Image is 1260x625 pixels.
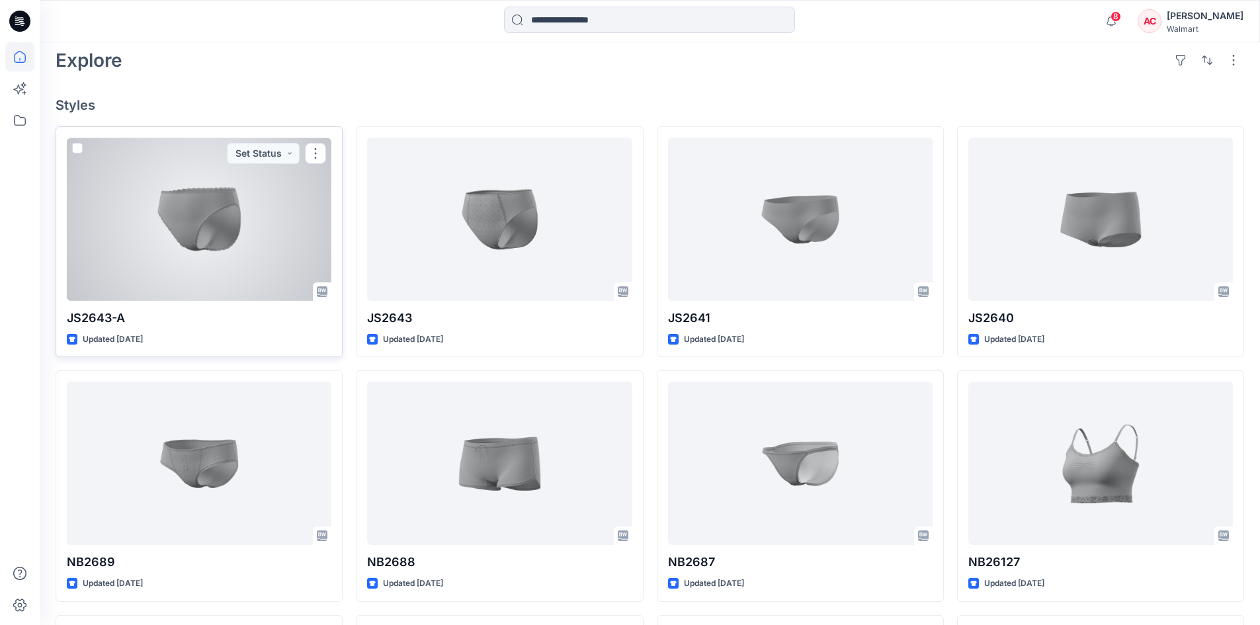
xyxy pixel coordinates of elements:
[56,97,1244,113] h4: Styles
[984,577,1044,591] p: Updated [DATE]
[83,577,143,591] p: Updated [DATE]
[968,553,1233,571] p: NB26127
[367,309,632,327] p: JS2643
[684,333,744,347] p: Updated [DATE]
[83,333,143,347] p: Updated [DATE]
[67,553,331,571] p: NB2689
[668,553,933,571] p: NB2687
[67,138,331,301] a: JS2643-A
[668,138,933,301] a: JS2641
[56,50,122,71] h2: Explore
[684,577,744,591] p: Updated [DATE]
[1138,9,1161,33] div: AC
[367,138,632,301] a: JS2643
[67,382,331,545] a: NB2689
[1111,11,1121,22] span: 8
[984,333,1044,347] p: Updated [DATE]
[968,138,1233,301] a: JS2640
[668,309,933,327] p: JS2641
[383,333,443,347] p: Updated [DATE]
[1167,24,1243,34] div: Walmart
[367,382,632,545] a: NB2688
[367,553,632,571] p: NB2688
[383,577,443,591] p: Updated [DATE]
[668,382,933,545] a: NB2687
[968,309,1233,327] p: JS2640
[1167,8,1243,24] div: [PERSON_NAME]
[67,309,331,327] p: JS2643-A
[968,382,1233,545] a: NB26127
